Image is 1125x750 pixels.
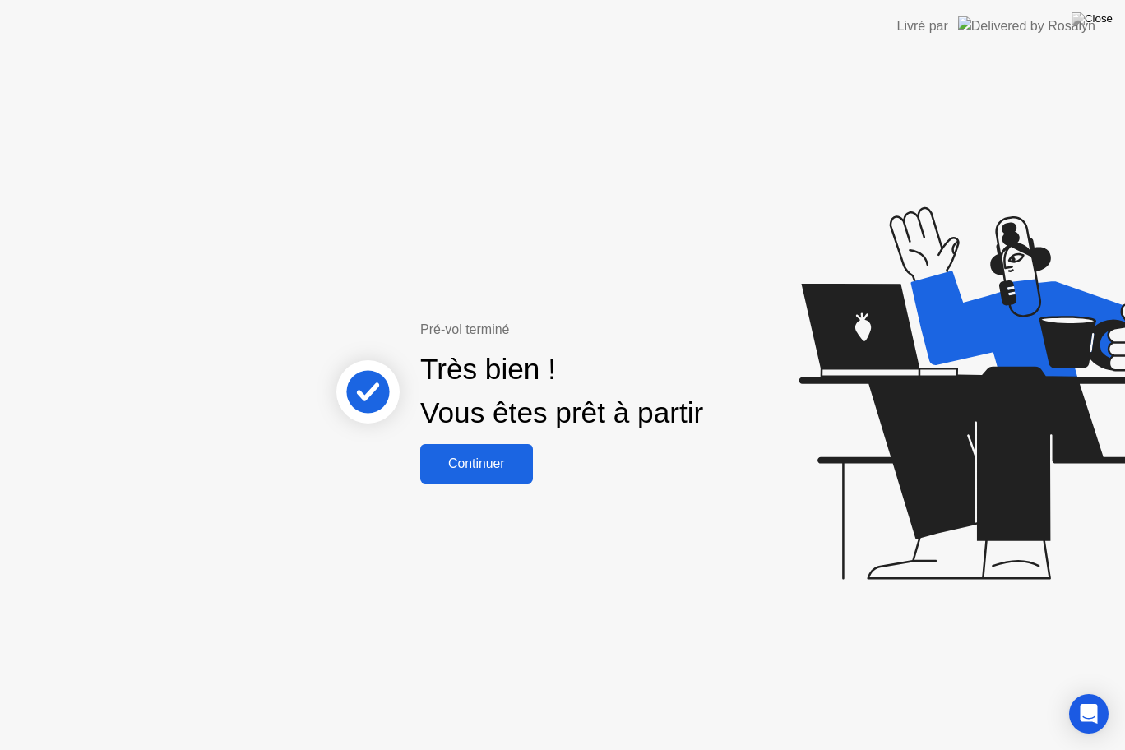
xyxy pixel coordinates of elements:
div: Pré-vol terminé [420,320,760,340]
button: Continuer [420,444,533,484]
div: Livré par [897,16,948,36]
div: Open Intercom Messenger [1069,694,1109,734]
div: Continuer [425,456,528,471]
img: Close [1072,12,1113,25]
img: Delivered by Rosalyn [958,16,1095,35]
div: Très bien ! Vous êtes prêt à partir [420,348,703,435]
